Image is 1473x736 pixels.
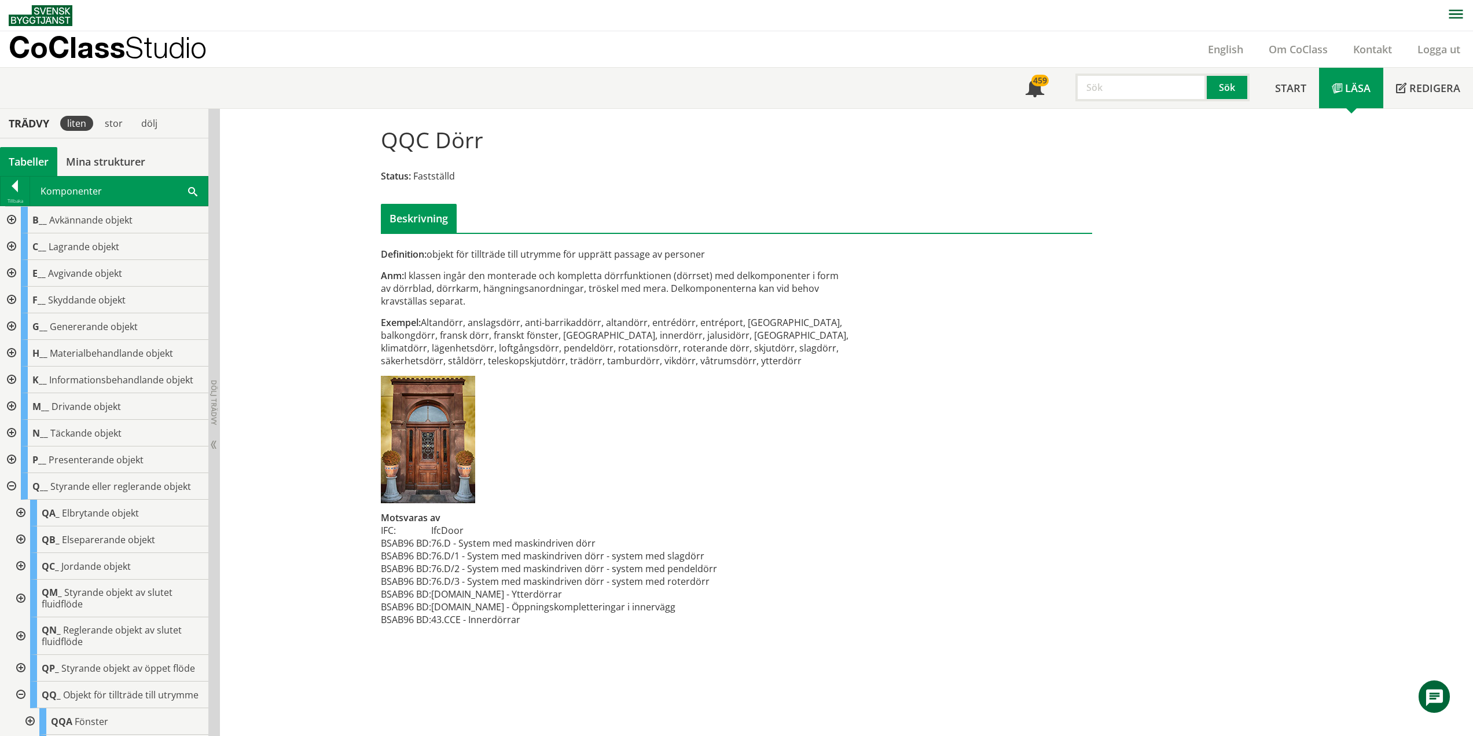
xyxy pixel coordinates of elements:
span: Läsa [1345,81,1371,95]
td: [DOMAIN_NAME] - Öppningskompletteringar i innervägg [431,600,717,613]
span: Jordande objekt [61,560,131,573]
img: qqc-dorr.jpg [381,376,475,503]
span: Reglerande objekt av slutet fluidflöde [42,624,182,648]
td: 43.CCE - Innerdörrar [431,613,717,626]
span: Styrande objekt av slutet fluidflöde [42,586,172,610]
td: BSAB96 BD: [381,588,431,600]
span: Definition: [381,248,427,261]
span: Drivande objekt [52,400,121,413]
span: Lagrande objekt [49,240,119,253]
span: B__ [32,214,47,226]
span: Studio [125,30,207,64]
span: Elseparerande objekt [62,533,155,546]
span: Fastställd [413,170,455,182]
td: BSAB96 BD: [381,537,431,550]
span: G__ [32,320,47,333]
span: QN_ [42,624,61,636]
div: Trädvy [2,117,56,130]
a: English [1195,42,1256,56]
div: 459 [1031,75,1049,86]
td: 76.D/3 - System med maskindriven dörr - system med roterdörr [431,575,717,588]
input: Sök [1075,74,1207,101]
div: Komponenter [30,177,208,206]
td: BSAB96 BD: [381,600,431,613]
span: QQA [51,715,72,728]
td: [DOMAIN_NAME] - Ytterdörrar [431,588,717,600]
span: E__ [32,267,46,280]
a: Logga ut [1405,42,1473,56]
span: Materialbehandlande objekt [50,347,173,360]
td: IFC: [381,524,431,537]
div: dölj [134,116,164,131]
span: M__ [32,400,49,413]
a: 459 [1013,68,1057,108]
a: Start [1262,68,1319,108]
span: Dölj trädvy [209,380,219,425]
td: IfcDoor [431,524,717,537]
div: objekt för tillträde till utrymme för upprätt passage av personer [381,248,849,261]
a: Mina strukturer [57,147,154,176]
span: Start [1275,81,1306,95]
span: Anm: [381,269,404,282]
a: Om CoClass [1256,42,1340,56]
span: Status: [381,170,411,182]
td: BSAB96 BD: [381,575,431,588]
span: Avkännande objekt [49,214,133,226]
div: liten [60,116,93,131]
td: 76.D/1 - System med maskindriven dörr - system med slagdörr [431,550,717,562]
span: QP_ [42,662,59,675]
span: Skyddande objekt [48,294,126,306]
span: Genererande objekt [50,320,138,333]
span: Avgivande objekt [48,267,122,280]
button: Sök [1207,74,1250,101]
div: stor [98,116,130,131]
span: C__ [32,240,46,253]
p: CoClass [9,41,207,54]
span: Objekt för tillträde till utrymme [63,689,199,701]
span: QC_ [42,560,59,573]
span: QB_ [42,533,60,546]
span: Fönster [75,715,108,728]
span: Q__ [32,480,48,493]
span: Elbrytande objekt [62,507,139,519]
span: QM_ [42,586,62,599]
a: Redigera [1383,68,1473,108]
span: QA_ [42,507,60,519]
td: BSAB96 BD: [381,550,431,562]
h1: QQC Dörr [381,127,483,152]
div: I klassen ingår den monterade och kompletta dörrfunktionen (dörrset) med delkomponenter i form av... [381,269,849,307]
td: 76.D/2 - System med maskindriven dörr - system med pendeldörr [431,562,717,575]
div: Altandörr, anslagsdörr, anti-barrikaddörr, altandörr, entrédörr, entréport, [GEOGRAPHIC_DATA], ba... [381,316,849,367]
span: Presenterande objekt [49,453,144,466]
span: K__ [32,374,47,386]
span: Exempel: [381,316,421,329]
td: BSAB96 BD: [381,613,431,626]
span: Notifikationer [1026,80,1044,98]
span: Styrande objekt av öppet flöde [61,662,195,675]
div: Tillbaka [1,196,30,206]
a: CoClassStudio [9,31,232,67]
div: Beskrivning [381,204,457,233]
a: Kontakt [1340,42,1405,56]
a: Läsa [1319,68,1383,108]
span: Informationsbehandlande objekt [49,374,193,386]
span: H__ [32,347,47,360]
span: Täckande objekt [50,427,122,440]
span: P__ [32,453,46,466]
span: F__ [32,294,46,306]
span: QQ_ [42,689,61,701]
td: 76.D - System med maskindriven dörr [431,537,717,550]
span: Redigera [1409,81,1460,95]
td: BSAB96 BD: [381,562,431,575]
span: Motsvaras av [381,511,440,524]
span: Sök i tabellen [188,185,197,197]
span: Styrande eller reglerande objekt [50,480,191,493]
img: Svensk Byggtjänst [9,5,72,26]
span: N__ [32,427,48,440]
